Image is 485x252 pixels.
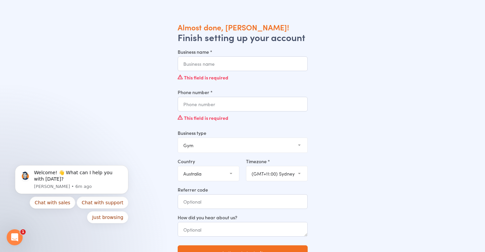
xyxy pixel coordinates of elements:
input: Phone number [178,97,308,111]
label: Country [178,158,239,165]
label: Referrer code [178,186,308,193]
label: Phone number * [178,89,308,95]
label: Timezone * [246,158,308,165]
div: This field is required [178,71,308,84]
iframe: Intercom live chat [7,229,23,245]
h2: Finish setting up your account [178,32,308,42]
div: This field is required [178,111,308,124]
label: Business type [178,130,308,136]
label: Business name * [178,48,308,55]
input: Optional [178,194,308,209]
label: How did you hear about us? [178,214,308,221]
input: Business name [178,56,308,71]
h1: Almost done, [PERSON_NAME]! [178,22,308,32]
span: 1 [20,229,26,235]
iframe: Intercom notifications message [5,157,138,249]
